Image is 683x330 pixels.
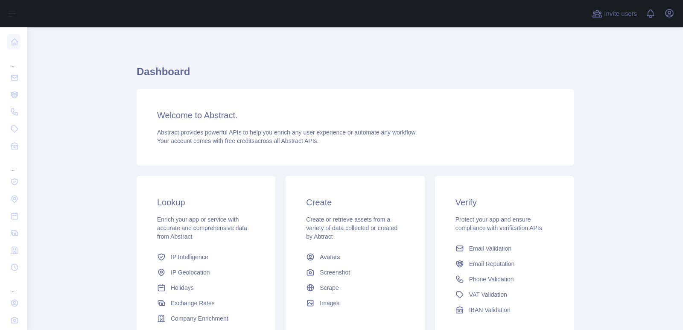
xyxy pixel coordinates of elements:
a: IP Intelligence [154,249,258,265]
a: Company Enrichment [154,311,258,326]
a: Email Validation [452,241,557,256]
span: Email Reputation [469,260,515,268]
div: ... [7,51,20,68]
span: Scrape [320,283,339,292]
a: Screenshot [303,265,407,280]
a: Holidays [154,280,258,295]
span: IP Intelligence [171,253,208,261]
span: Holidays [171,283,194,292]
span: Email Validation [469,244,511,253]
a: Scrape [303,280,407,295]
span: IBAN Validation [469,306,511,314]
span: Invite users [604,9,637,19]
a: Exchange Rates [154,295,258,311]
span: Abstract provides powerful APIs to help you enrich any user experience or automate any workflow. [157,129,417,136]
span: free credits [225,137,254,144]
a: IP Geolocation [154,265,258,280]
a: VAT Validation [452,287,557,302]
h3: Create [306,196,404,208]
a: Images [303,295,407,311]
a: IBAN Validation [452,302,557,318]
span: IP Geolocation [171,268,210,277]
div: ... [7,155,20,172]
span: Company Enrichment [171,314,228,323]
a: Avatars [303,249,407,265]
span: Protect your app and ensure compliance with verification APIs [455,216,542,231]
span: Your account comes with across all Abstract APIs. [157,137,318,144]
span: Enrich your app or service with accurate and comprehensive data from Abstract [157,216,247,240]
span: Create or retrieve assets from a variety of data collected or created by Abtract [306,216,397,240]
span: Exchange Rates [171,299,215,307]
span: Images [320,299,339,307]
h3: Lookup [157,196,255,208]
span: Avatars [320,253,340,261]
a: Phone Validation [452,272,557,287]
h1: Dashboard [137,65,574,85]
span: Phone Validation [469,275,514,283]
a: Email Reputation [452,256,557,272]
span: VAT Validation [469,290,507,299]
button: Invite users [590,7,639,20]
h3: Welcome to Abstract. [157,109,553,121]
span: Screenshot [320,268,350,277]
div: ... [7,277,20,294]
h3: Verify [455,196,553,208]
